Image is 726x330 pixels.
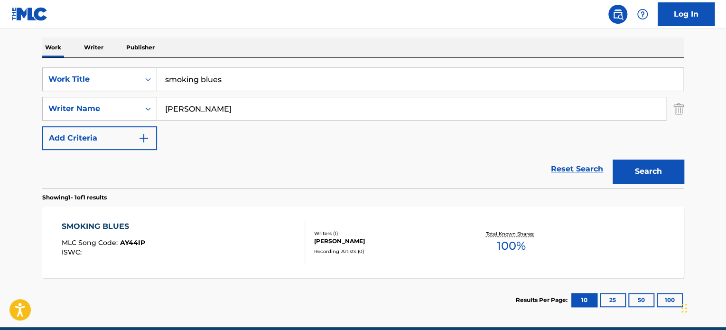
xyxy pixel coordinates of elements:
[138,132,149,144] img: 9d2ae6d4665cec9f34b9.svg
[48,103,134,114] div: Writer Name
[679,284,726,330] iframe: Chat Widget
[496,237,525,255] span: 100 %
[600,293,626,307] button: 25
[62,221,145,232] div: SMOKING BLUES
[314,237,457,245] div: [PERSON_NAME]
[123,38,158,57] p: Publisher
[120,238,145,247] span: AY44IP
[637,9,648,20] img: help
[81,38,106,57] p: Writer
[62,248,84,256] span: ISWC :
[42,207,684,278] a: SMOKING BLUESMLC Song Code:AY44IPISWC:Writers (1)[PERSON_NAME]Recording Artists (0)Total Known Sh...
[673,97,684,121] img: Delete Criterion
[314,248,457,255] div: Recording Artists ( 0 )
[546,159,608,179] a: Reset Search
[658,2,715,26] a: Log In
[608,5,627,24] a: Public Search
[612,9,624,20] img: search
[657,293,683,307] button: 100
[633,5,652,24] div: Help
[42,126,157,150] button: Add Criteria
[42,67,684,188] form: Search Form
[485,230,536,237] p: Total Known Shares:
[516,296,570,304] p: Results Per Page:
[42,38,64,57] p: Work
[62,238,120,247] span: MLC Song Code :
[314,230,457,237] div: Writers ( 1 )
[681,294,687,322] div: Drag
[613,160,684,183] button: Search
[628,293,654,307] button: 50
[571,293,597,307] button: 10
[48,74,134,85] div: Work Title
[11,7,48,21] img: MLC Logo
[42,193,107,202] p: Showing 1 - 1 of 1 results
